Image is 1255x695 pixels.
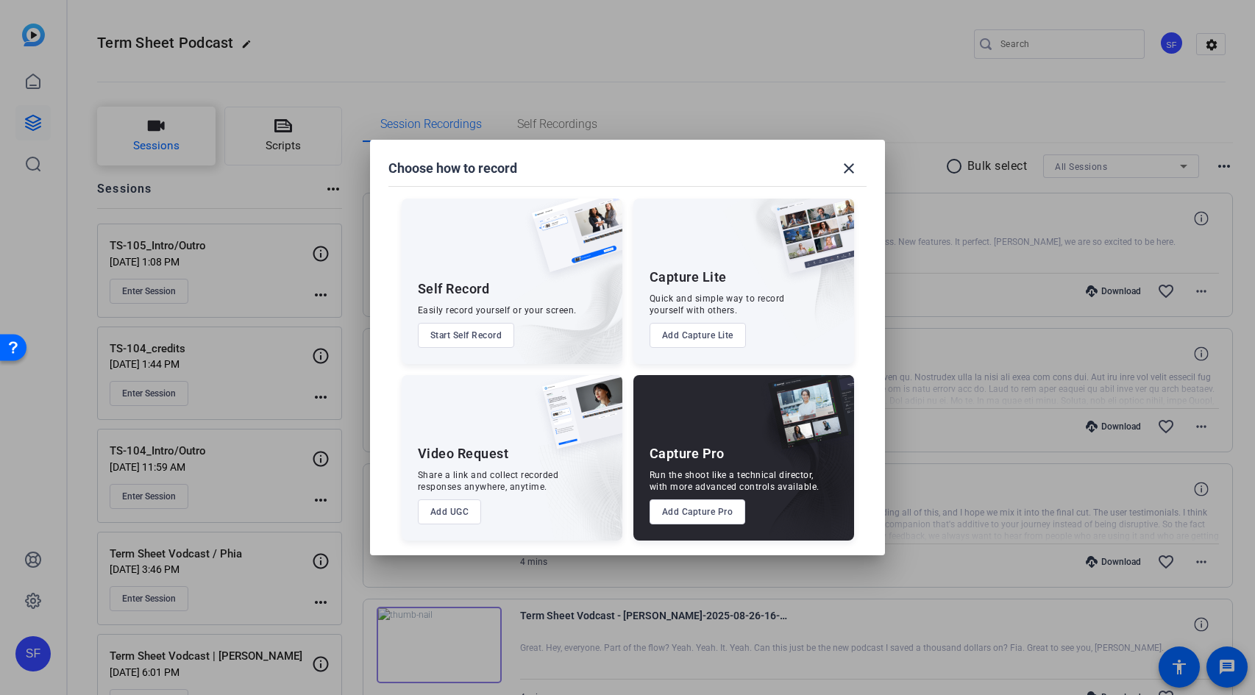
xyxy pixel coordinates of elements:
button: Add UGC [418,499,482,524]
button: Add Capture Lite [650,323,746,348]
mat-icon: close [840,160,858,177]
div: Quick and simple way to record yourself with others. [650,293,785,316]
img: embarkstudio-capture-pro.png [745,393,854,541]
img: embarkstudio-ugc-content.png [537,421,622,541]
button: Add Capture Pro [650,499,746,524]
img: capture-pro.png [757,375,854,465]
div: Video Request [418,445,509,463]
h1: Choose how to record [388,160,517,177]
button: Start Self Record [418,323,515,348]
div: Self Record [418,280,490,298]
img: self-record.png [521,199,622,287]
div: Capture Lite [650,268,727,286]
div: Run the shoot like a technical director, with more advanced controls available. [650,469,820,493]
div: Easily record yourself or your screen. [418,304,577,316]
img: embarkstudio-self-record.png [494,230,622,364]
img: embarkstudio-capture-lite.png [722,199,854,346]
div: Capture Pro [650,445,725,463]
img: ugc-content.png [531,375,622,464]
img: capture-lite.png [763,199,854,288]
div: Share a link and collect recorded responses anywhere, anytime. [418,469,559,493]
